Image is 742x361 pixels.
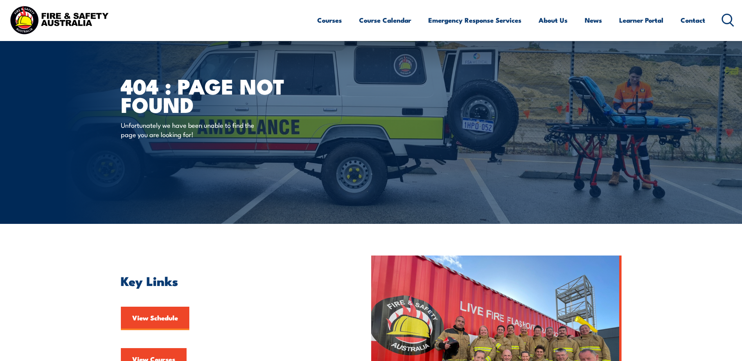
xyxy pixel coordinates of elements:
a: Learner Portal [619,10,663,30]
a: News [585,10,602,30]
a: Courses [317,10,342,30]
a: View Schedule [121,307,189,330]
h2: Key Links [121,275,335,286]
a: Emergency Response Services [428,10,521,30]
p: Unfortunately we have been unable to find the page you are looking for! [121,120,264,139]
a: Course Calendar [359,10,411,30]
a: Contact [681,10,705,30]
h1: 404 : Page Not Found [121,77,314,113]
a: About Us [539,10,568,30]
